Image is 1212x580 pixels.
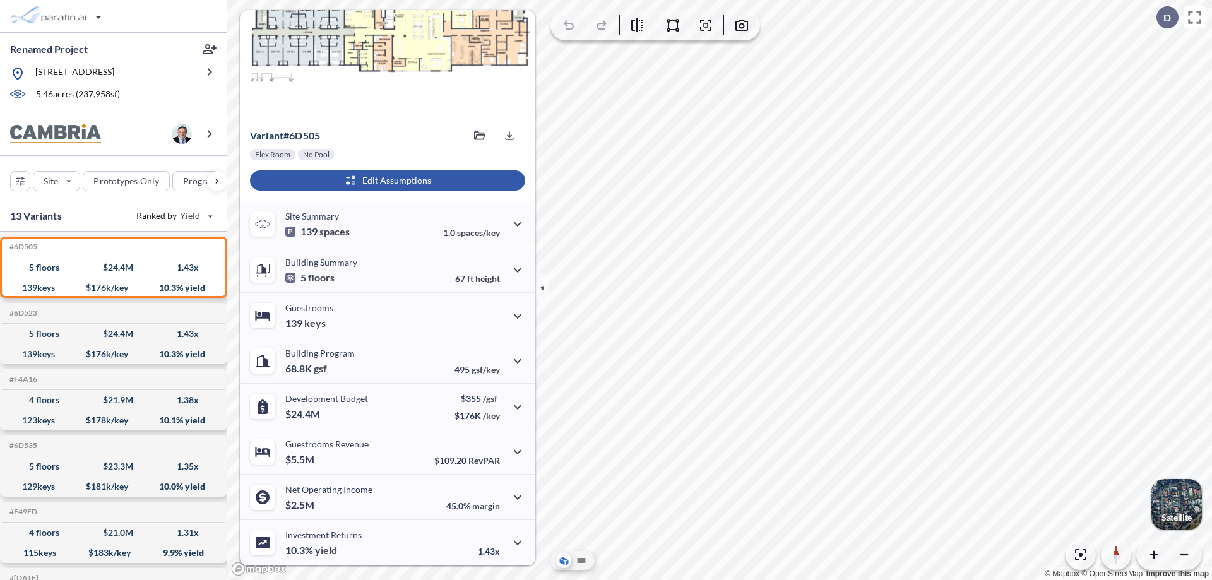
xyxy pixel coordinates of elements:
[319,225,350,238] span: spaces
[183,175,218,187] p: Program
[172,171,241,191] button: Program
[44,175,58,187] p: Site
[7,507,37,516] h5: Click to copy the code
[1163,12,1171,23] p: D
[1045,569,1079,578] a: Mapbox
[285,225,350,238] p: 139
[285,271,335,284] p: 5
[285,362,327,375] p: 68.8K
[10,124,101,144] img: BrandImage
[285,453,316,466] p: $5.5M
[285,439,369,449] p: Guestrooms Revenue
[478,546,500,557] p: 1.43x
[35,66,114,81] p: [STREET_ADDRESS]
[250,129,320,142] p: # 6d505
[1151,479,1202,530] img: Switcher Image
[315,544,337,557] span: yield
[255,150,290,160] p: Flex Room
[7,375,37,384] h5: Click to copy the code
[308,271,335,284] span: floors
[443,227,500,238] p: 1.0
[172,124,192,144] img: user logo
[250,170,525,191] button: Edit Assumptions
[467,273,473,284] span: ft
[483,393,497,404] span: /gsf
[1151,479,1202,530] button: Switcher ImageSatellite
[454,364,500,375] p: 495
[285,348,355,358] p: Building Program
[314,362,327,375] span: gsf
[454,393,500,404] p: $355
[7,242,37,251] h5: Click to copy the code
[285,530,362,540] p: Investment Returns
[10,42,88,56] p: Renamed Project
[1161,512,1192,523] p: Satellite
[556,553,571,568] button: Aerial View
[7,309,37,317] h5: Click to copy the code
[454,410,500,421] p: $176K
[285,408,322,420] p: $24.4M
[285,544,337,557] p: 10.3%
[475,273,500,284] span: height
[231,562,287,576] a: Mapbox homepage
[126,206,221,226] button: Ranked by Yield
[285,484,372,495] p: Net Operating Income
[180,210,201,222] span: Yield
[446,500,500,511] p: 45.0%
[1146,569,1209,578] a: Improve this map
[483,410,500,421] span: /key
[303,150,330,160] p: No Pool
[285,317,326,329] p: 139
[285,499,316,511] p: $2.5M
[472,500,500,511] span: margin
[472,364,500,375] span: gsf/key
[285,211,339,222] p: Site Summary
[83,171,170,191] button: Prototypes Only
[36,88,120,102] p: 5.46 acres ( 237,958 sf)
[468,455,500,466] span: RevPAR
[10,208,62,223] p: 13 Variants
[285,302,333,313] p: Guestrooms
[574,553,589,568] button: Site Plan
[455,273,500,284] p: 67
[1081,569,1143,578] a: OpenStreetMap
[93,175,159,187] p: Prototypes Only
[285,257,357,268] p: Building Summary
[457,227,500,238] span: spaces/key
[250,129,283,141] span: Variant
[304,317,326,329] span: keys
[434,455,500,466] p: $109.20
[7,441,37,450] h5: Click to copy the code
[285,393,368,404] p: Development Budget
[33,171,80,191] button: Site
